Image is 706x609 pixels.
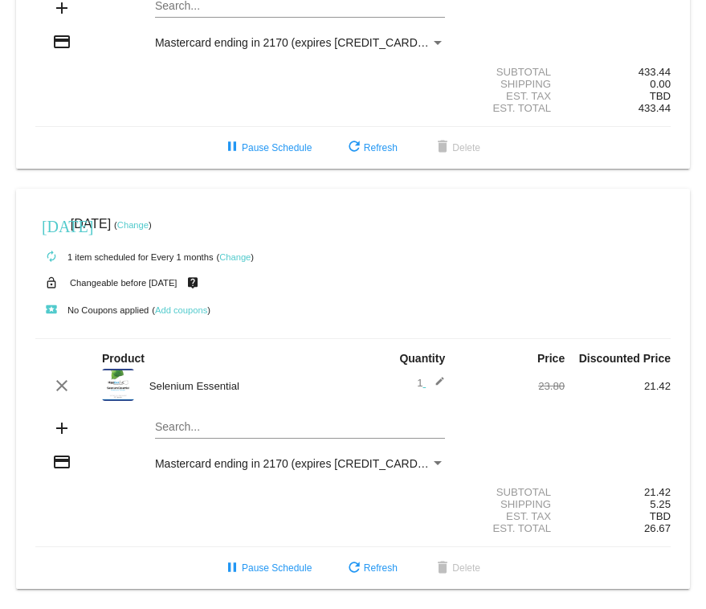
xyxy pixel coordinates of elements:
span: Mastercard ending in 2170 (expires [CREDIT_CARD_DATA]) [155,457,459,470]
mat-icon: lock_open [42,272,61,293]
a: Change [219,252,251,262]
span: 0.00 [650,78,671,90]
mat-icon: credit_card [52,452,71,472]
div: Est. Tax [459,510,565,522]
a: Add coupons [155,305,207,315]
div: Shipping [459,78,565,90]
strong: Product [102,352,145,365]
button: Delete [420,133,493,162]
button: Pause Schedule [210,133,324,162]
a: Change [117,220,149,230]
mat-icon: credit_card [52,32,71,51]
small: No Coupons applied [35,305,149,315]
span: Delete [433,142,480,153]
button: Refresh [332,133,410,162]
small: ( ) [152,305,210,315]
span: TBD [650,90,671,102]
strong: Quantity [399,352,445,365]
small: 1 item scheduled for Every 1 months [35,252,214,262]
small: ( ) [216,252,254,262]
small: Changeable before [DATE] [70,278,178,288]
input: Search... [155,421,445,434]
div: 21.42 [565,380,671,392]
span: TBD [650,510,671,522]
mat-icon: pause [222,559,242,578]
span: 1 [417,377,445,389]
div: Est. Total [459,522,565,534]
div: 21.42 [565,486,671,498]
mat-icon: [DATE] [42,215,61,235]
div: Subtotal [459,66,565,78]
div: 23.80 [459,380,565,392]
mat-icon: pause [222,138,242,157]
span: Mastercard ending in 2170 (expires [CREDIT_CARD_DATA]) [155,36,459,49]
strong: Discounted Price [579,352,671,365]
mat-icon: edit [426,376,445,395]
small: ( ) [114,220,152,230]
div: 433.44 [565,66,671,78]
div: Subtotal [459,486,565,498]
div: Est. Tax [459,90,565,102]
div: Selenium Essential [141,380,353,392]
mat-icon: live_help [183,272,202,293]
button: Pause Schedule [210,554,324,582]
span: Pause Schedule [222,562,312,574]
mat-icon: add [52,419,71,438]
mat-icon: refresh [345,138,364,157]
button: Refresh [332,554,410,582]
span: Delete [433,562,480,574]
button: Delete [420,554,493,582]
div: Est. Total [459,102,565,114]
mat-select: Payment Method [155,36,445,49]
span: 26.67 [644,522,671,534]
strong: Price [537,352,565,365]
mat-icon: clear [52,376,71,395]
mat-select: Payment Method [155,457,445,470]
mat-icon: refresh [345,559,364,578]
span: 433.44 [639,102,671,114]
span: Pause Schedule [222,142,312,153]
img: Selenium-Essential-label.png [102,369,134,401]
mat-icon: autorenew [42,247,61,267]
span: Refresh [345,142,398,153]
mat-icon: delete [433,138,452,157]
span: 5.25 [650,498,671,510]
span: Refresh [345,562,398,574]
mat-icon: delete [433,559,452,578]
mat-icon: local_play [42,300,61,320]
div: Shipping [459,498,565,510]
